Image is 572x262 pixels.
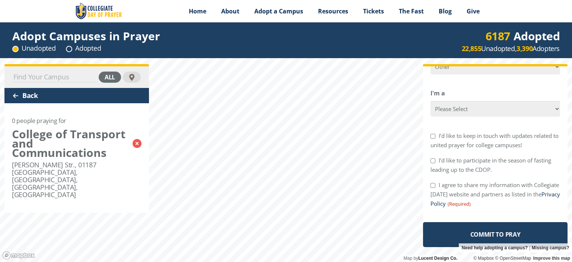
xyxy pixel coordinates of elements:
div: all [99,72,121,83]
label: I agree to share my information with Collegiate [DATE] website and partners as listed in the [430,181,560,207]
a: About [214,2,247,20]
div: Back [4,88,149,103]
div: Unadopted, Adopters [462,44,560,53]
div: | [459,243,572,252]
div: Map by [401,255,460,262]
strong: 22,855 [462,44,482,53]
a: Missing campus? [532,243,569,252]
div: Adopted [486,31,560,41]
a: Resources [311,2,356,20]
a: Home [181,2,214,20]
a: Mapbox logo [2,251,35,260]
span: Home [189,7,206,15]
a: Improve this map [533,256,570,261]
span: Tickets [363,7,384,15]
div: Adopt Campuses in Prayer [12,31,160,41]
a: The Fast [391,2,431,20]
a: Need help adopting a campus? [462,243,528,252]
span: Adopt a Campus [254,7,303,15]
span: Blog [439,7,452,15]
span: Give [467,7,480,15]
a: Tickets [356,2,391,20]
div: College of Transport and Communications [12,129,129,157]
a: Give [459,2,487,20]
label: I'm a [430,89,445,98]
div: 6187 [486,31,510,41]
div: 0 people praying for [12,116,66,126]
input: Commit to Pray [423,222,568,247]
div: Adopted [66,44,101,53]
span: About [221,7,239,15]
span: (Required) [447,199,471,209]
input: Find Your Campus [13,72,97,82]
div: [PERSON_NAME] Str., 01187 [GEOGRAPHIC_DATA], [GEOGRAPHIC_DATA], [GEOGRAPHIC_DATA], [GEOGRAPHIC_DATA] [12,161,142,198]
a: Blog [431,2,459,20]
div: Unadopted [12,44,55,53]
a: Mapbox [473,256,494,261]
a: Privacy Policy [430,190,560,207]
span: The Fast [399,7,424,15]
a: Adopt a Campus [247,2,311,20]
label: I’d like to keep in touch with updates related to united prayer for college campuses! [430,132,559,149]
a: Lucent Design Co. [418,256,457,261]
strong: 3,390 [517,44,533,53]
span: Resources [318,7,348,15]
a: OpenStreetMap [495,256,531,261]
label: I’d like to participate in the season of fasting leading up to the CDOP. [430,157,551,173]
